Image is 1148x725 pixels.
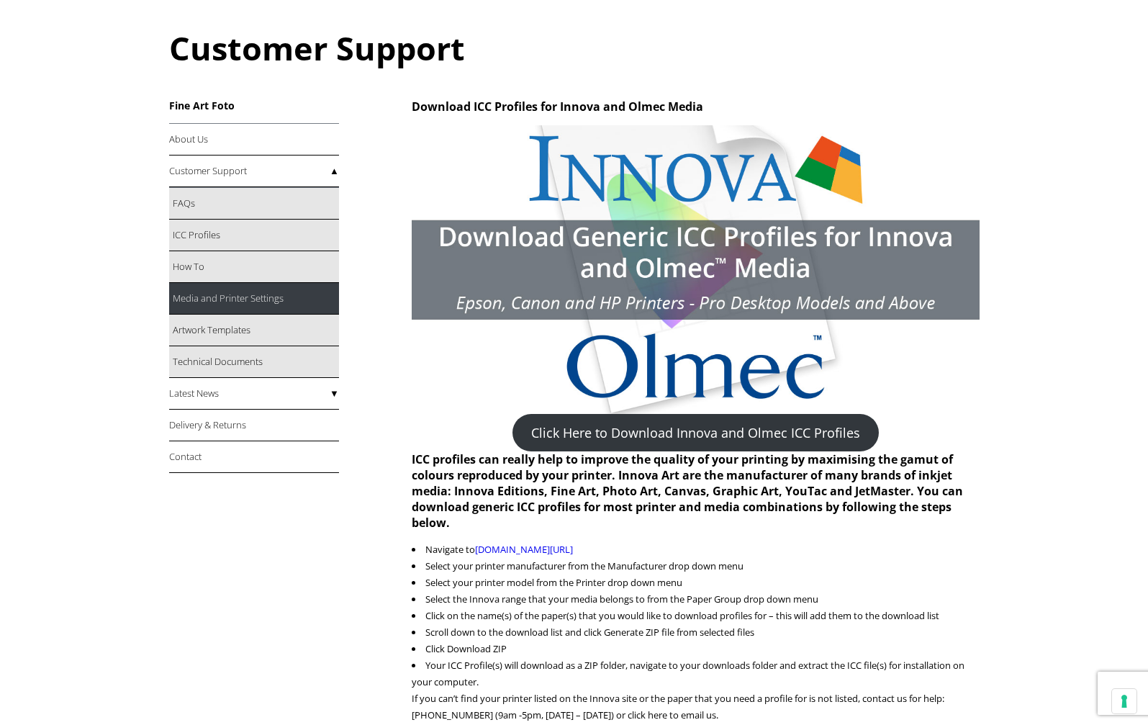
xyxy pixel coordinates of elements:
a: How To [169,251,339,283]
a: Delivery & Returns [169,410,339,441]
li: Click Download ZIP [412,641,979,657]
li: Select your printer model from the Printer drop down menu [412,575,979,591]
a: FAQs [169,188,339,220]
h1: Customer Support [169,26,980,70]
a: Media and Printer Settings [169,283,339,315]
p: If you can’t find your printer listed on the Innova site or the paper that you need a profile for... [412,690,979,724]
h2: Download ICC Profiles for Innova and Olmec Media [412,99,979,114]
li: Select your printer manufacturer from the Manufacturer drop down menu [412,558,979,575]
a: Contact [169,441,339,473]
li: Your ICC Profile(s) will download as a ZIP folder, navigate to your downloads folder and extract ... [412,657,979,690]
a: Artwork Templates [169,315,339,346]
a: Click Here to Download Innova and Olmec ICC Profiles [512,414,879,451]
a: Latest News [169,378,339,410]
a: ICC Profiles [169,220,339,251]
h3: Fine Art Foto [169,99,339,112]
a: Customer Support [169,156,339,187]
a: About Us [169,124,339,156]
li: Navigate to [412,541,979,558]
img: Download Generic ICC Profiles Innova and Olmec Media [412,125,979,414]
li: Click on the name(s) of the paper(s) that you would like to download profiles for – this will add... [412,608,979,624]
li: Select the Innova range that your media belongs to from the Paper Group drop down menu [412,591,979,608]
a: [DOMAIN_NAME][URL] [475,543,573,556]
li: Scroll down to the download list and click Generate ZIP file from selected files [412,624,979,641]
button: Your consent preferences for tracking technologies [1112,689,1136,713]
a: Technical Documents [169,346,339,378]
h2: ICC profiles can really help to improve the quality of your printing by maximising the gamut of c... [412,451,979,531]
